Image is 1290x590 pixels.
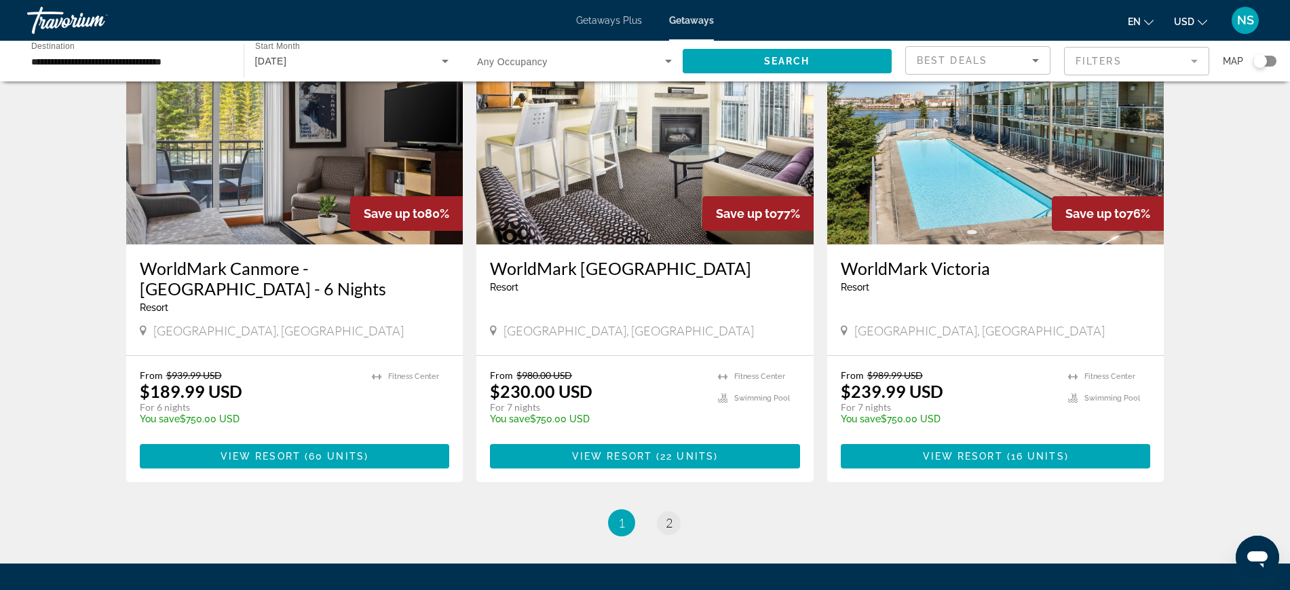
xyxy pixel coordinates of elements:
[867,369,923,381] span: $989.99 USD
[827,27,1164,244] img: 7595O01X.jpg
[854,323,1105,338] span: [GEOGRAPHIC_DATA], [GEOGRAPHIC_DATA]
[1237,14,1254,27] span: NS
[490,258,800,278] a: WorldMark [GEOGRAPHIC_DATA]
[917,52,1039,69] mat-select: Sort by
[716,206,777,221] span: Save up to
[504,323,754,338] span: [GEOGRAPHIC_DATA], [GEOGRAPHIC_DATA]
[1084,394,1140,403] span: Swimming Pool
[477,56,548,67] span: Any Occupancy
[1065,206,1126,221] span: Save up to
[1011,451,1065,462] span: 16 units
[255,56,287,67] span: [DATE]
[388,372,439,381] span: Fitness Center
[490,413,704,424] p: $750.00 USD
[1128,12,1154,31] button: Change language
[1052,196,1164,231] div: 76%
[841,413,881,424] span: You save
[364,206,425,221] span: Save up to
[917,55,987,66] span: Best Deals
[841,381,943,401] p: $239.99 USD
[153,323,404,338] span: [GEOGRAPHIC_DATA], [GEOGRAPHIC_DATA]
[702,196,814,231] div: 77%
[572,451,652,462] span: View Resort
[618,515,625,530] span: 1
[255,42,300,51] span: Start Month
[841,282,869,293] span: Resort
[490,381,592,401] p: $230.00 USD
[841,413,1055,424] p: $750.00 USD
[476,27,814,244] img: 5881I01X.jpg
[841,401,1055,413] p: For 7 nights
[490,282,518,293] span: Resort
[683,49,892,73] button: Search
[1236,536,1279,579] iframe: Button to launch messaging window
[841,444,1151,468] button: View Resort(16 units)
[140,401,359,413] p: For 6 nights
[1228,6,1263,35] button: User Menu
[660,451,714,462] span: 22 units
[1064,46,1209,76] button: Filter
[1084,372,1135,381] span: Fitness Center
[140,381,242,401] p: $189.99 USD
[309,451,364,462] span: 60 units
[652,451,718,462] span: ( )
[490,444,800,468] button: View Resort(22 units)
[126,509,1164,536] nav: Pagination
[350,196,463,231] div: 80%
[923,451,1003,462] span: View Resort
[490,413,530,424] span: You save
[734,372,785,381] span: Fitness Center
[841,369,864,381] span: From
[140,369,163,381] span: From
[140,302,168,313] span: Resort
[490,369,513,381] span: From
[669,15,714,26] a: Getaways
[140,444,450,468] button: View Resort(60 units)
[1003,451,1069,462] span: ( )
[166,369,222,381] span: $939.99 USD
[1223,52,1243,71] span: Map
[140,258,450,299] a: WorldMark Canmore - [GEOGRAPHIC_DATA] - 6 Nights
[734,394,790,403] span: Swimming Pool
[1128,16,1141,27] span: en
[140,413,359,424] p: $750.00 USD
[490,401,704,413] p: For 7 nights
[27,3,163,38] a: Travorium
[516,369,572,381] span: $980.00 USD
[31,41,75,50] span: Destination
[301,451,368,462] span: ( )
[576,15,642,26] a: Getaways Plus
[1174,16,1194,27] span: USD
[1174,12,1207,31] button: Change currency
[140,413,180,424] span: You save
[764,56,810,67] span: Search
[666,515,672,530] span: 2
[841,258,1151,278] a: WorldMark Victoria
[221,451,301,462] span: View Resort
[126,27,463,244] img: A408I01X.jpg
